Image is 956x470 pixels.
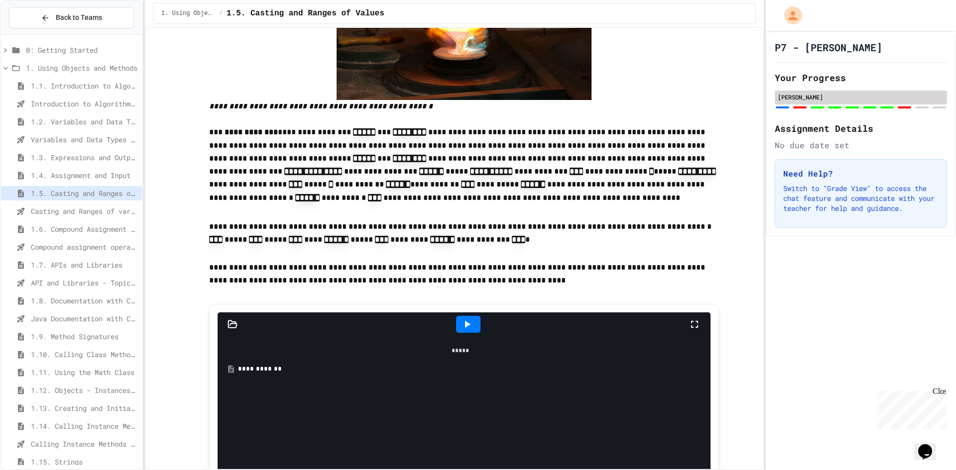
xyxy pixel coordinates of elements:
[31,295,138,306] span: 1.8. Documentation with Comments and Preconditions
[31,242,138,252] span: Compound assignment operators - Quiz
[778,93,944,101] div: [PERSON_NAME]
[873,387,946,429] iframe: chat widget
[31,152,138,163] span: 1.3. Expressions and Output [New]
[31,349,138,360] span: 1.10. Calling Class Methods
[4,4,69,63] div: Chat with us now!Close
[31,206,138,216] span: Casting and Ranges of variables - Quiz
[56,12,102,23] span: Back to Teams
[31,313,138,324] span: Java Documentation with Comments - Topic 1.8
[161,9,215,17] span: 1. Using Objects and Methods
[31,98,138,109] span: Introduction to Algorithms, Programming, and Compilers
[775,121,947,135] h2: Assignment Details
[31,188,138,198] span: 1.5. Casting and Ranges of Values
[31,403,138,413] span: 1.13. Creating and Initializing Objects: Constructors
[9,7,134,28] button: Back to Teams
[26,63,138,73] span: 1. Using Objects and Methods
[775,40,882,54] h1: P7 - [PERSON_NAME]
[31,457,138,467] span: 1.15. Strings
[31,224,138,234] span: 1.6. Compound Assignment Operators
[31,385,138,395] span: 1.12. Objects - Instances of Classes
[783,184,939,213] p: Switch to "Grade View" to access the chat feature and communicate with your teacher for help and ...
[783,168,939,180] h3: Need Help?
[31,116,138,127] span: 1.2. Variables and Data Types
[31,260,138,270] span: 1.7. APIs and Libraries
[914,430,946,460] iframe: chat widget
[31,170,138,181] span: 1.4. Assignment and Input
[31,278,138,288] span: API and Libraries - Topic 1.7
[31,367,138,377] span: 1.11. Using the Math Class
[227,7,384,19] span: 1.5. Casting and Ranges of Values
[31,421,138,431] span: 1.14. Calling Instance Methods
[775,139,947,151] div: No due date set
[26,45,138,55] span: 0: Getting Started
[31,331,138,342] span: 1.9. Method Signatures
[774,4,805,27] div: My Account
[775,71,947,85] h2: Your Progress
[31,134,138,145] span: Variables and Data Types - Quiz
[31,81,138,91] span: 1.1. Introduction to Algorithms, Programming, and Compilers
[219,9,223,17] span: /
[31,439,138,449] span: Calling Instance Methods - Topic 1.14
